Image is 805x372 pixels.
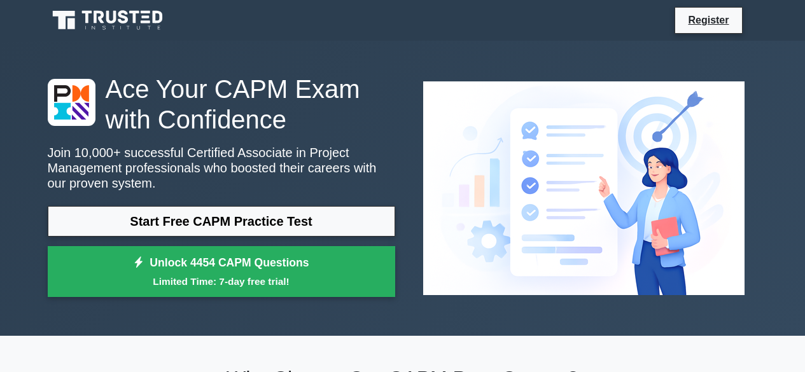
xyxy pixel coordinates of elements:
[64,274,379,289] small: Limited Time: 7-day free trial!
[48,74,395,135] h1: Ace Your CAPM Exam with Confidence
[680,12,736,28] a: Register
[413,71,755,305] img: Certified Associate in Project Management Preview
[48,206,395,237] a: Start Free CAPM Practice Test
[48,246,395,297] a: Unlock 4454 CAPM QuestionsLimited Time: 7-day free trial!
[48,145,395,191] p: Join 10,000+ successful Certified Associate in Project Management professionals who boosted their...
